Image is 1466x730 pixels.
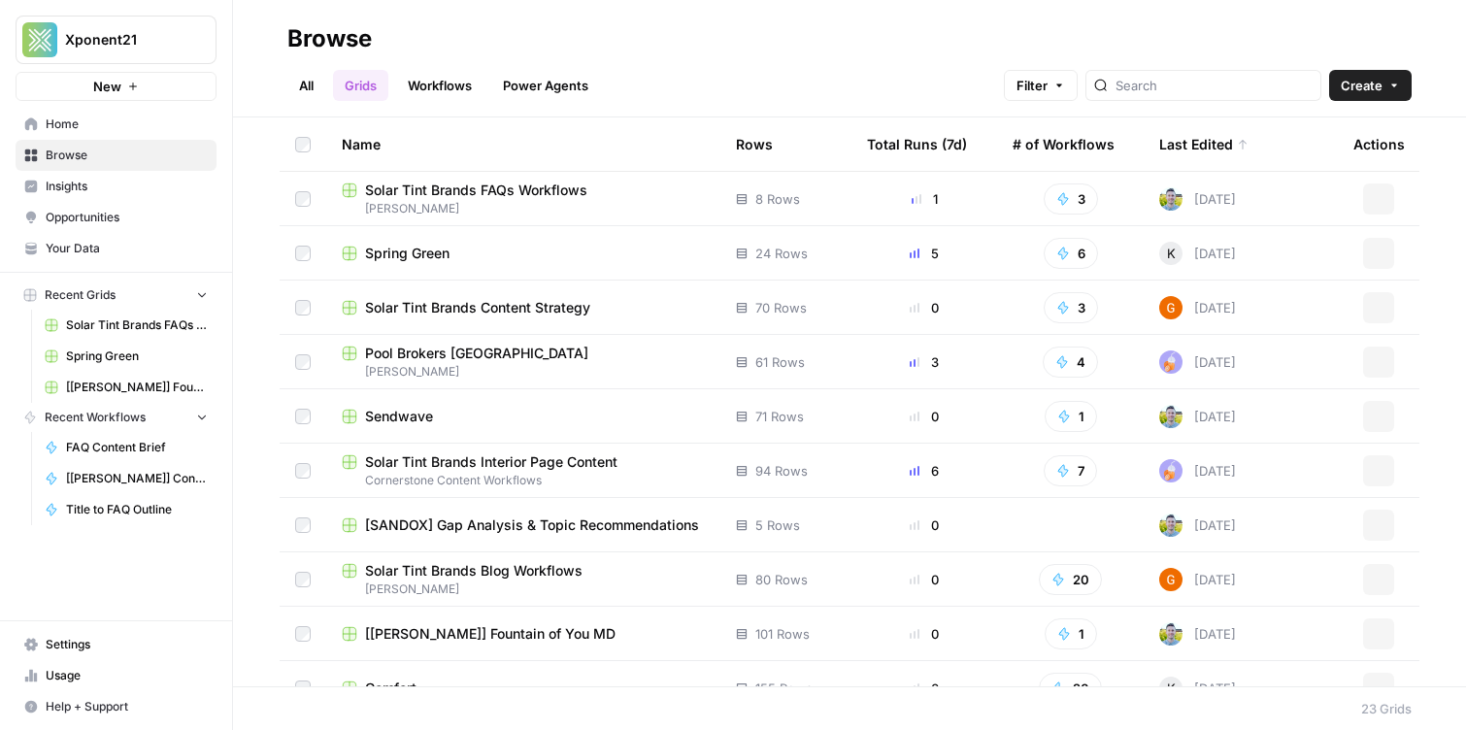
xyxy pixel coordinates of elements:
[867,679,982,698] div: 0
[93,77,121,96] span: New
[755,298,807,317] span: 70 Rows
[1159,514,1236,537] div: [DATE]
[46,240,208,257] span: Your Data
[1116,76,1313,95] input: Search
[867,515,982,535] div: 0
[1159,459,1183,482] img: ly0f5newh3rn50akdwmtp9dssym0
[65,30,183,50] span: Xponent21
[1159,459,1236,482] div: [DATE]
[755,624,810,644] span: 101 Rows
[867,298,982,317] div: 0
[755,244,808,263] span: 24 Rows
[66,439,208,456] span: FAQ Content Brief
[365,244,450,263] span: Spring Green
[1159,622,1236,646] div: [DATE]
[36,432,217,463] a: FAQ Content Brief
[1159,296,1236,319] div: [DATE]
[365,407,433,426] span: Sendwave
[755,515,800,535] span: 5 Rows
[1167,244,1176,263] span: K
[1159,350,1236,374] div: [DATE]
[16,233,217,264] a: Your Data
[867,624,982,644] div: 0
[342,244,705,263] a: Spring Green
[342,452,705,489] a: Solar Tint Brands Interior Page ContentCornerstone Content Workflows
[1159,405,1183,428] img: 7o9iy2kmmc4gt2vlcbjqaas6vz7k
[491,70,600,101] a: Power Agents
[1341,76,1383,95] span: Create
[867,407,982,426] div: 0
[16,629,217,660] a: Settings
[755,461,808,481] span: 94 Rows
[16,403,217,432] button: Recent Workflows
[36,494,217,525] a: Title to FAQ Outline
[287,70,325,101] a: All
[36,372,217,403] a: [[PERSON_NAME]] Fountain of You MD
[867,189,982,209] div: 1
[46,178,208,195] span: Insights
[1043,347,1098,378] button: 4
[1159,242,1236,265] div: [DATE]
[365,452,617,472] span: Solar Tint Brands Interior Page Content
[22,22,57,57] img: Xponent21 Logo
[1004,70,1078,101] button: Filter
[1329,70,1412,101] button: Create
[1159,350,1183,374] img: ly0f5newh3rn50akdwmtp9dssym0
[342,344,705,381] a: Pool Brokers [GEOGRAPHIC_DATA][PERSON_NAME]
[365,515,699,535] span: [SANDOX] Gap Analysis & Topic Recommendations
[1044,292,1098,323] button: 3
[755,189,800,209] span: 8 Rows
[755,570,808,589] span: 80 Rows
[46,667,208,684] span: Usage
[1044,455,1097,486] button: 7
[1159,296,1183,319] img: pwix5m0vnd4oa9kxcotez4co3y0l
[16,171,217,202] a: Insights
[867,352,982,372] div: 3
[46,209,208,226] span: Opportunities
[365,561,583,581] span: Solar Tint Brands Blog Workflows
[342,561,705,598] a: Solar Tint Brands Blog Workflows[PERSON_NAME]
[736,117,773,171] div: Rows
[36,463,217,494] a: [[PERSON_NAME]] Content Gap Analysis
[1167,679,1176,698] span: K
[365,679,416,698] span: Comfort
[1361,699,1412,718] div: 23 Grids
[1159,187,1183,211] img: 7o9iy2kmmc4gt2vlcbjqaas6vz7k
[1159,677,1236,700] div: [DATE]
[45,286,116,304] span: Recent Grids
[342,624,705,644] a: [[PERSON_NAME]] Fountain of You MD
[66,348,208,365] span: Spring Green
[342,363,705,381] span: [PERSON_NAME]
[1044,238,1098,269] button: 6
[1016,76,1048,95] span: Filter
[755,679,813,698] span: 155 Rows
[16,691,217,722] button: Help + Support
[342,679,705,698] a: Comfort
[342,472,705,489] span: Cornerstone Content Workflows
[867,570,982,589] div: 0
[66,379,208,396] span: [[PERSON_NAME]] Fountain of You MD
[755,407,804,426] span: 71 Rows
[1013,117,1115,171] div: # of Workflows
[46,698,208,715] span: Help + Support
[46,147,208,164] span: Browse
[755,352,805,372] span: 61 Rows
[342,200,705,217] span: [PERSON_NAME]
[1045,401,1097,432] button: 1
[365,298,590,317] span: Solar Tint Brands Content Strategy
[16,72,217,101] button: New
[1045,618,1097,649] button: 1
[1159,405,1236,428] div: [DATE]
[867,461,982,481] div: 6
[1159,568,1236,591] div: [DATE]
[1159,514,1183,537] img: 7o9iy2kmmc4gt2vlcbjqaas6vz7k
[16,109,217,140] a: Home
[1353,117,1405,171] div: Actions
[342,181,705,217] a: Solar Tint Brands FAQs Workflows[PERSON_NAME]
[66,501,208,518] span: Title to FAQ Outline
[1159,568,1183,591] img: pwix5m0vnd4oa9kxcotez4co3y0l
[66,470,208,487] span: [[PERSON_NAME]] Content Gap Analysis
[396,70,483,101] a: Workflows
[46,116,208,133] span: Home
[16,16,217,64] button: Workspace: Xponent21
